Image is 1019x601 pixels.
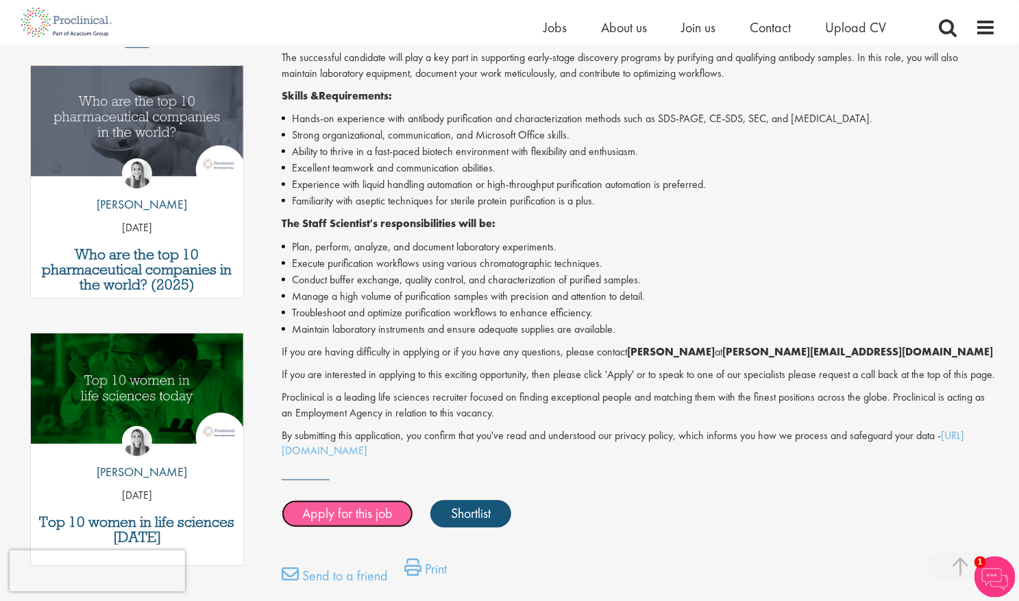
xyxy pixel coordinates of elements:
[86,158,187,220] a: Hannah Burke [PERSON_NAME]
[10,550,185,591] iframe: reCAPTCHA
[122,426,152,456] img: Hannah Burke
[826,19,887,36] a: Upload CV
[282,110,996,127] li: Hands-on experience with antibody purification and characterization methods such as SDS-PAGE, CE-...
[86,426,187,488] a: Hannah Burke [PERSON_NAME]
[404,558,447,586] a: Print
[602,19,648,36] a: About us
[282,344,996,360] p: If you are having difficulty in applying or if you have any questions, please contact at
[31,66,244,187] a: Link to a post
[86,196,187,213] p: [PERSON_NAME]
[282,288,996,305] li: Manage a high volume of purification samples with precision and attention to detail.
[282,428,964,458] a: [URL][DOMAIN_NAME]
[122,158,152,189] img: Hannah Burke
[750,19,791,36] a: Contact
[319,89,392,103] strong: Requirements:
[31,220,244,236] p: [DATE]
[282,239,996,255] li: Plan, perform, analyze, and document laboratory experiments.
[282,305,996,321] li: Troubleshoot and optimize purification workflows to enhance efficiency.
[31,66,244,176] img: Top 10 pharmaceutical companies in the world 2025
[282,89,319,103] strong: Skills &
[974,556,1016,598] img: Chatbot
[282,321,996,338] li: Maintain laboratory instruments and ensure adequate supplies are available.
[282,367,996,383] p: If you are interested in applying to this exciting opportunity, then please click 'Apply' or to s...
[627,344,715,359] strong: [PERSON_NAME]
[544,19,567,36] a: Jobs
[31,333,244,455] a: Link to a post
[282,272,996,288] li: Conduct buffer exchange, quality control, and characterization of purified samples.
[282,428,996,460] p: By submitting this application, you confirm that you've read and understood our privacy policy, w...
[282,565,388,593] a: Send to a friend
[282,500,413,528] a: Apply for this job
[38,515,237,545] a: Top 10 women in life sciences [DATE]
[282,176,996,193] li: Experience with liquid handling automation or high-throughput purification automation is preferred.
[282,390,996,421] p: Proclinical is a leading life sciences recruiter focused on finding exceptional people and matchi...
[282,127,996,143] li: Strong organizational, communication, and Microsoft Office skills.
[974,556,986,568] span: 1
[722,344,993,359] strong: [PERSON_NAME][EMAIL_ADDRESS][DOMAIN_NAME]
[682,19,716,36] a: Join us
[282,143,996,160] li: Ability to thrive in a fast-paced biotech environment with flexibility and enthusiasm.
[86,463,187,481] p: [PERSON_NAME]
[282,193,996,209] li: Familiarity with aseptic techniques for sterile protein purification is a plus.
[31,333,244,444] img: Top 10 women in life sciences today
[282,160,996,176] li: Excellent teamwork and communication abilities.
[282,216,495,231] strong: The Staff Scientist's responsibilities will be:
[38,247,237,292] a: Who are the top 10 pharmaceutical companies in the world? (2025)
[282,255,996,272] li: Execute purification workflows using various chromatographic techniques.
[282,50,996,82] p: The successful candidate will play a key part in supporting early-stage discovery programs by pur...
[31,488,244,504] p: [DATE]
[430,500,511,528] a: Shortlist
